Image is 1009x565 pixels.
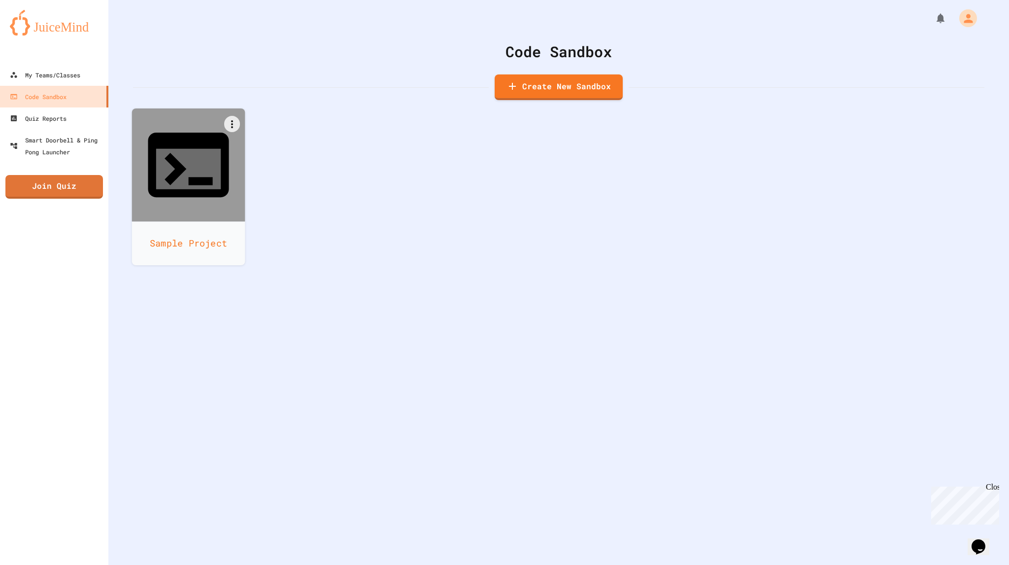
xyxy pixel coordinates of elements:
a: Create New Sandbox [495,74,623,100]
div: Sample Project [132,221,245,265]
div: Code Sandbox [133,40,984,63]
img: logo-orange.svg [10,10,99,35]
a: Sample Project [132,108,245,265]
div: Quiz Reports [10,112,67,124]
div: Smart Doorbell & Ping Pong Launcher [10,134,104,158]
iframe: chat widget [927,483,999,525]
div: My Teams/Classes [10,69,80,81]
div: Chat with us now!Close [4,4,68,63]
iframe: chat widget [968,526,999,555]
a: Join Quiz [5,175,103,199]
div: My Account [949,7,979,30]
div: Code Sandbox [10,91,67,103]
div: My Notifications [916,10,949,27]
